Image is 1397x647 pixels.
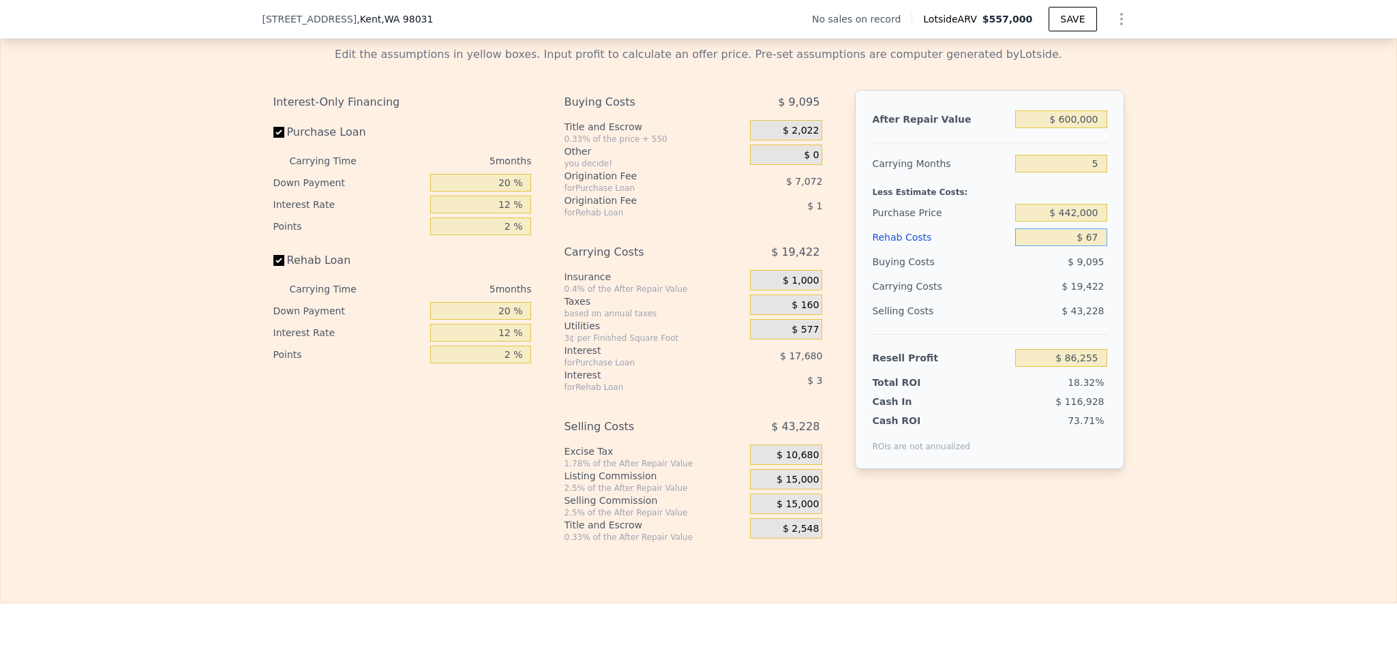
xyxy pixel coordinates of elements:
[1068,415,1104,426] span: 73.71%
[982,14,1033,25] span: $557,000
[564,240,716,265] div: Carrying Costs
[564,90,716,115] div: Buying Costs
[872,176,1107,200] div: Less Estimate Costs:
[792,299,819,312] span: $ 160
[564,284,745,295] div: 0.4% of the After Repair Value
[564,169,716,183] div: Origination Fee
[564,194,716,207] div: Origination Fee
[771,415,820,439] span: $ 43,228
[872,299,1010,323] div: Selling Costs
[564,319,745,333] div: Utilities
[872,107,1010,132] div: After Repair Value
[872,200,1010,225] div: Purchase Price
[564,357,716,368] div: for Purchase Loan
[1062,305,1104,316] span: $ 43,228
[804,149,819,162] span: $ 0
[564,183,716,194] div: for Purchase Loan
[273,300,425,322] div: Down Payment
[777,474,819,486] span: $ 15,000
[564,494,745,507] div: Selling Commission
[1062,281,1104,292] span: $ 19,422
[273,215,425,237] div: Points
[777,498,819,511] span: $ 15,000
[812,12,912,26] div: No sales on record
[564,333,745,344] div: 3¢ per Finished Square Foot
[273,120,425,145] label: Purchase Loan
[564,532,745,543] div: 0.33% of the After Repair Value
[1068,377,1104,388] span: 18.32%
[564,368,716,382] div: Interest
[792,324,819,336] span: $ 577
[290,150,378,172] div: Carrying Time
[564,207,716,218] div: for Rehab Loan
[564,469,745,483] div: Listing Commission
[564,415,716,439] div: Selling Costs
[1108,5,1135,33] button: Show Options
[872,395,957,408] div: Cash In
[780,350,822,361] span: $ 17,680
[783,523,819,535] span: $ 2,548
[872,274,957,299] div: Carrying Costs
[564,483,745,494] div: 2.5% of the After Repair Value
[273,46,1124,63] div: Edit the assumptions in yellow boxes. Input profit to calculate an offer price. Pre-set assumptio...
[872,376,957,389] div: Total ROI
[273,127,284,138] input: Purchase Loan
[564,295,745,308] div: Taxes
[381,14,433,25] span: , WA 98031
[273,255,284,266] input: Rehab Loan
[807,200,822,211] span: $ 1
[783,275,819,287] span: $ 1,000
[564,518,745,532] div: Title and Escrow
[564,134,745,145] div: 0.33% of the price + 550
[872,225,1010,250] div: Rehab Costs
[564,458,745,469] div: 1.78% of the After Repair Value
[564,308,745,319] div: based on annual taxes
[357,12,433,26] span: , Kent
[273,194,425,215] div: Interest Rate
[273,90,532,115] div: Interest-Only Financing
[786,176,822,187] span: $ 7,072
[777,449,819,462] span: $ 10,680
[783,125,819,137] span: $ 2,022
[273,248,425,273] label: Rehab Loan
[923,12,982,26] span: Lotside ARV
[273,322,425,344] div: Interest Rate
[262,12,357,26] span: [STREET_ADDRESS]
[564,445,745,458] div: Excise Tax
[564,507,745,518] div: 2.5% of the After Repair Value
[872,427,970,452] div: ROIs are not annualized
[1055,396,1104,407] span: $ 116,928
[872,151,1010,176] div: Carrying Months
[807,375,822,386] span: $ 3
[564,145,745,158] div: Other
[872,250,1010,274] div: Buying Costs
[564,344,716,357] div: Interest
[290,278,378,300] div: Carrying Time
[564,158,745,169] div: you decide!
[384,150,532,172] div: 5 months
[1068,256,1104,267] span: $ 9,095
[564,270,745,284] div: Insurance
[771,240,820,265] span: $ 19,422
[872,414,970,427] div: Cash ROI
[273,172,425,194] div: Down Payment
[778,90,820,115] span: $ 9,095
[564,120,745,134] div: Title and Escrow
[1049,7,1096,31] button: SAVE
[872,346,1010,370] div: Resell Profit
[273,344,425,365] div: Points
[384,278,532,300] div: 5 months
[564,382,716,393] div: for Rehab Loan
